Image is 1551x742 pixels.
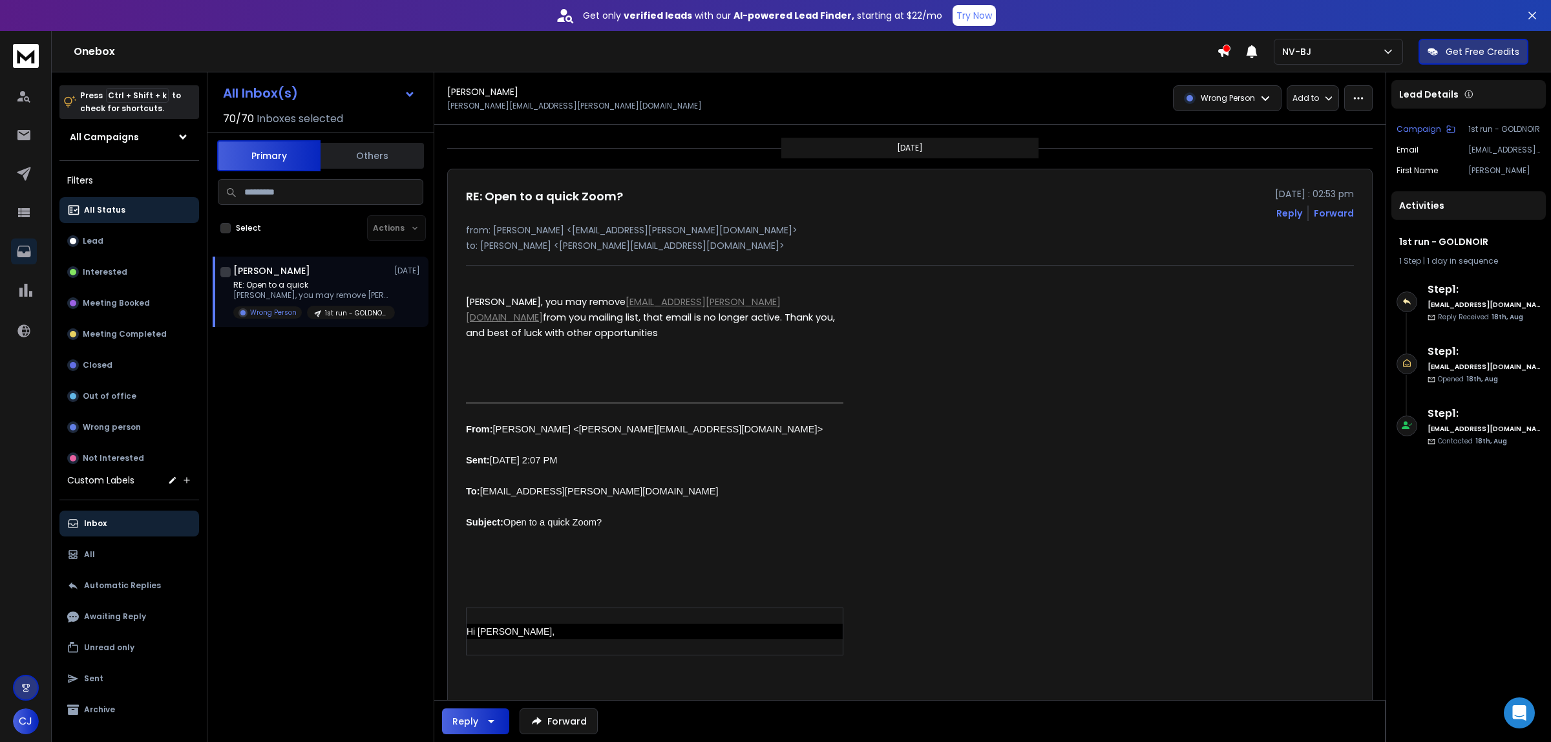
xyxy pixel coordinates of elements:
[956,9,992,22] p: Try Now
[13,708,39,734] button: CJ
[1468,124,1541,134] p: 1st run - GOLDNOIR
[953,5,996,26] button: Try Now
[83,453,144,463] p: Not Interested
[1276,207,1302,220] button: Reply
[59,259,199,285] button: Interested
[84,518,107,529] p: Inbox
[223,87,298,100] h1: All Inbox(s)
[447,85,518,98] h1: [PERSON_NAME]
[236,223,261,233] label: Select
[83,236,103,246] p: Lead
[1419,39,1528,65] button: Get Free Credits
[83,422,141,432] p: Wrong person
[13,44,39,68] img: logo
[1399,235,1538,248] h1: 1st run - GOLDNOIR
[1292,93,1319,103] p: Add to
[223,111,254,127] span: 70 / 70
[1504,697,1535,728] div: Open Intercom Messenger
[1397,165,1438,176] p: First Name
[325,308,387,318] p: 1st run - GOLDNOIR
[250,308,297,317] p: Wrong Person
[1468,145,1541,155] p: [EMAIL_ADDRESS][PERSON_NAME][DOMAIN_NAME]
[1492,312,1523,322] span: 18th, Aug
[452,715,478,728] div: Reply
[733,9,854,22] strong: AI-powered Lead Finder,
[84,205,125,215] p: All Status
[1275,187,1354,200] p: [DATE] : 02:53 pm
[897,143,923,153] p: [DATE]
[217,140,321,171] button: Primary
[59,171,199,189] h3: Filters
[466,295,838,339] span: [PERSON_NAME], you may remove from you mailing list, that email is no longer active. Thank you, a...
[466,486,480,496] b: To:
[59,604,199,630] button: Awaiting Reply
[59,542,199,567] button: All
[84,580,161,591] p: Automatic Replies
[466,187,623,206] h1: RE: Open to a quick Zoom?
[83,329,167,339] p: Meeting Completed
[59,697,199,723] button: Archive
[1399,88,1459,101] p: Lead Details
[83,267,127,277] p: Interested
[624,9,692,22] strong: verified leads
[84,673,103,684] p: Sent
[67,474,134,487] h3: Custom Labels
[233,264,310,277] h1: [PERSON_NAME]
[447,101,702,111] p: [PERSON_NAME][EMAIL_ADDRESS][PERSON_NAME][DOMAIN_NAME]
[467,626,554,637] span: Hi [PERSON_NAME],
[466,424,823,527] span: [PERSON_NAME] <[PERSON_NAME][EMAIL_ADDRESS][DOMAIN_NAME]> [DATE] 2:07 PM [EMAIL_ADDRESS][PERSON_N...
[59,197,199,223] button: All Status
[59,573,199,599] button: Automatic Replies
[583,9,942,22] p: Get only with our starting at $22/mo
[59,414,199,440] button: Wrong person
[1399,255,1421,266] span: 1 Step
[59,290,199,316] button: Meeting Booked
[84,611,146,622] p: Awaiting Reply
[1282,45,1316,58] p: NV-BJ
[520,708,598,734] button: Forward
[1391,191,1546,220] div: Activities
[1428,362,1541,372] h6: [EMAIL_ADDRESS][DOMAIN_NAME]
[466,224,1354,237] p: from: [PERSON_NAME] <[EMAIL_ADDRESS][PERSON_NAME][DOMAIN_NAME]>
[59,352,199,378] button: Closed
[59,383,199,409] button: Out of office
[442,708,509,734] button: Reply
[106,88,169,103] span: Ctrl + Shift + k
[83,391,136,401] p: Out of office
[1428,344,1541,359] h6: Step 1 :
[1428,406,1541,421] h6: Step 1 :
[394,266,423,276] p: [DATE]
[83,360,112,370] p: Closed
[1397,124,1455,134] button: Campaign
[1314,207,1354,220] div: Forward
[1397,124,1441,134] p: Campaign
[1438,312,1523,322] p: Reply Received
[1428,424,1541,434] h6: [EMAIL_ADDRESS][DOMAIN_NAME]
[1428,300,1541,310] h6: [EMAIL_ADDRESS][DOMAIN_NAME]
[59,228,199,254] button: Lead
[59,445,199,471] button: Not Interested
[1475,436,1507,446] span: 18th, Aug
[84,705,115,715] p: Archive
[233,280,388,290] p: RE: Open to a quick
[466,455,490,465] b: Sent:
[1446,45,1519,58] p: Get Free Credits
[257,111,343,127] h3: Inboxes selected
[59,666,199,692] button: Sent
[466,239,1354,252] p: to: [PERSON_NAME] <[PERSON_NAME][EMAIL_ADDRESS][DOMAIN_NAME]>
[321,142,424,170] button: Others
[1438,374,1498,384] p: Opened
[233,290,388,301] p: [PERSON_NAME], you may remove [PERSON_NAME][EMAIL_ADDRESS][PERSON_NAME][DOMAIN_NAME]
[466,517,503,527] b: Subject:
[84,549,95,560] p: All
[1427,255,1498,266] span: 1 day in sequence
[59,635,199,661] button: Unread only
[84,642,134,653] p: Unread only
[1466,374,1498,384] span: 18th, Aug
[59,511,199,536] button: Inbox
[80,89,181,115] p: Press to check for shortcuts.
[83,298,150,308] p: Meeting Booked
[1201,93,1255,103] p: Wrong Person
